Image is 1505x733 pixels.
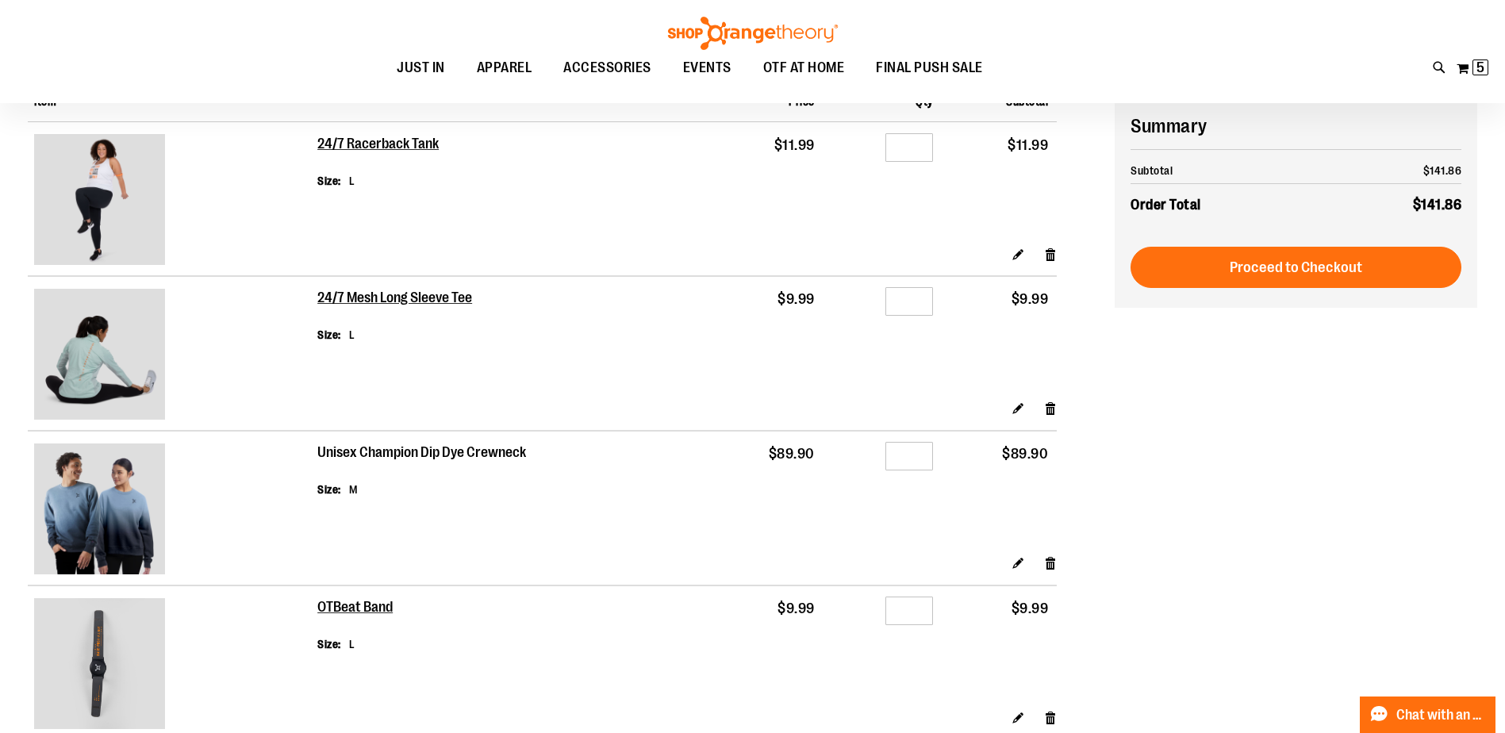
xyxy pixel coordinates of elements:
a: 24/7 Mesh Long Sleeve Tee [317,290,474,307]
span: FINAL PUSH SALE [876,50,983,86]
a: FINAL PUSH SALE [860,50,999,86]
span: $89.90 [769,446,815,462]
a: APPAREL [461,50,548,86]
a: Unisex Champion Dip Dye Crewneck [317,444,528,462]
dd: L [349,636,355,652]
span: $11.99 [774,137,815,153]
span: JUST IN [397,50,445,86]
span: Chat with an Expert [1396,708,1486,723]
button: Chat with an Expert [1360,697,1496,733]
a: Remove item [1044,400,1058,416]
a: 24/7 Racerback Tank [34,134,311,269]
a: ACCESSORIES [547,50,667,86]
dd: L [349,173,355,189]
a: OTF AT HOME [747,50,861,86]
dt: Size [317,636,341,652]
span: $141.86 [1423,164,1462,177]
dt: Size [317,173,341,189]
span: EVENTS [683,50,731,86]
img: 24/7 Racerback Tank [34,134,165,265]
span: $11.99 [1008,137,1048,153]
a: EVENTS [667,50,747,86]
span: ACCESSORIES [563,50,651,86]
img: Shop Orangetheory [666,17,840,50]
button: Proceed to Checkout [1131,247,1461,288]
dt: Size [317,482,341,497]
th: Subtotal [1131,158,1333,184]
h2: Summary [1131,113,1461,140]
span: OTF AT HOME [763,50,845,86]
a: Remove item [1044,245,1058,262]
dd: L [349,327,355,343]
span: $9.99 [1012,291,1049,307]
span: $89.90 [1002,446,1048,462]
dd: M [349,482,358,497]
span: $9.99 [777,601,815,616]
a: Remove item [1044,709,1058,726]
span: 5 [1476,59,1484,75]
span: $9.99 [777,291,815,307]
a: 24/7 Mesh Long Sleeve Tee [34,289,311,424]
img: OTBeat Band [34,598,165,729]
span: $141.86 [1413,197,1462,213]
a: Unisex Champion Dip Dye Crewneck [34,443,311,578]
strong: Order Total [1131,193,1201,216]
dt: Size [317,327,341,343]
a: 24/7 Racerback Tank [317,136,440,153]
img: 24/7 Mesh Long Sleeve Tee [34,289,165,420]
a: JUST IN [381,50,461,86]
a: OTBeat Band [317,599,394,616]
a: Remove item [1044,555,1058,571]
span: $9.99 [1012,601,1049,616]
a: OTBeat Band [34,598,311,733]
span: Proceed to Checkout [1230,259,1362,276]
img: Unisex Champion Dip Dye Crewneck [34,443,165,574]
span: APPAREL [477,50,532,86]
